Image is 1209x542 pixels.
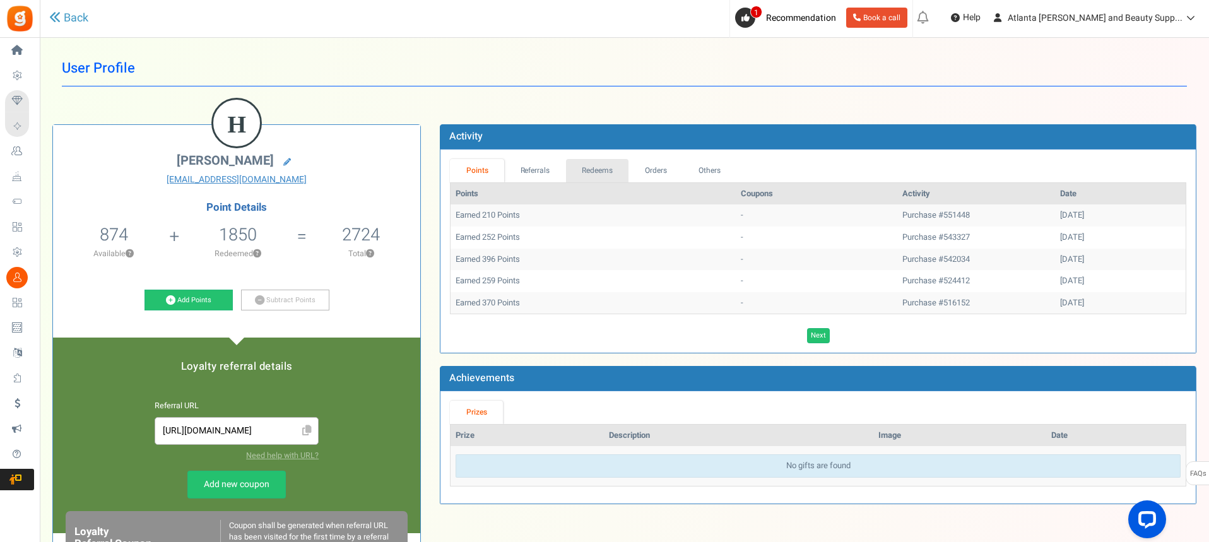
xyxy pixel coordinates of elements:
[456,454,1181,478] div: No gifts are found
[736,270,897,292] td: -
[297,420,317,442] span: Click to Copy
[366,250,374,258] button: ?
[504,159,566,182] a: Referrals
[1060,297,1181,309] div: [DATE]
[736,249,897,271] td: -
[628,159,683,182] a: Orders
[1060,232,1181,244] div: [DATE]
[897,204,1055,227] td: Purchase #551448
[451,292,736,314] td: Earned 370 Points
[246,450,319,461] a: Need help with URL?
[736,183,897,205] th: Coupons
[897,270,1055,292] td: Purchase #524412
[736,227,897,249] td: -
[451,183,736,205] th: Points
[449,370,514,386] b: Achievements
[126,250,134,258] button: ?
[736,204,897,227] td: -
[1060,254,1181,266] div: [DATE]
[180,248,295,259] p: Redeemed
[846,8,907,28] a: Book a call
[946,8,986,28] a: Help
[897,227,1055,249] td: Purchase #543327
[566,159,629,182] a: Redeems
[451,249,736,271] td: Earned 396 Points
[253,250,261,258] button: ?
[1189,462,1206,486] span: FAQs
[59,248,168,259] p: Available
[1008,11,1182,25] span: Atlanta [PERSON_NAME] and Beauty Supp...
[750,6,762,18] span: 1
[187,471,286,498] a: Add new coupon
[219,225,257,244] h5: 1850
[342,225,380,244] h5: 2724
[960,11,981,24] span: Help
[873,425,1046,447] th: Image
[53,202,420,213] h4: Point Details
[1046,425,1186,447] th: Date
[897,249,1055,271] td: Purchase #542034
[155,402,319,411] h6: Referral URL
[1060,209,1181,221] div: [DATE]
[450,159,504,182] a: Points
[66,361,408,372] h5: Loyalty referral details
[144,290,233,311] a: Add Points
[449,129,483,144] b: Activity
[177,151,274,170] span: [PERSON_NAME]
[1055,183,1186,205] th: Date
[62,50,1187,86] h1: User Profile
[1060,275,1181,287] div: [DATE]
[213,100,260,149] figcaption: H
[897,183,1055,205] th: Activity
[450,401,503,424] a: Prizes
[100,222,128,247] span: 874
[736,292,897,314] td: -
[451,204,736,227] td: Earned 210 Points
[308,248,414,259] p: Total
[807,328,830,343] a: Next
[241,290,329,311] a: Subtract Points
[766,11,836,25] span: Recommendation
[62,174,411,186] a: [EMAIL_ADDRESS][DOMAIN_NAME]
[451,227,736,249] td: Earned 252 Points
[604,425,873,447] th: Description
[897,292,1055,314] td: Purchase #516152
[735,8,841,28] a: 1 Recommendation
[451,425,603,447] th: Prize
[6,4,34,33] img: Gratisfaction
[683,159,737,182] a: Others
[451,270,736,292] td: Earned 259 Points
